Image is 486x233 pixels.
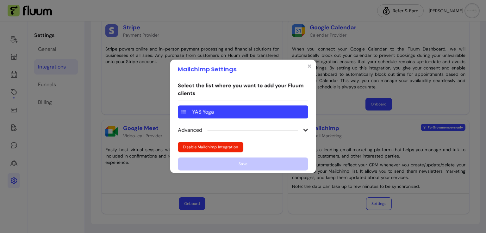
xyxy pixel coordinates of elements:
[178,126,202,134] span: Advanced
[192,108,214,116] span: YAS Yoga
[178,65,236,74] h1: Mailchimp Settings
[178,142,243,152] button: Disable Mailchimp Integration
[178,82,308,100] p: Select the list where you want to add your Fluum clients
[304,61,315,71] button: Close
